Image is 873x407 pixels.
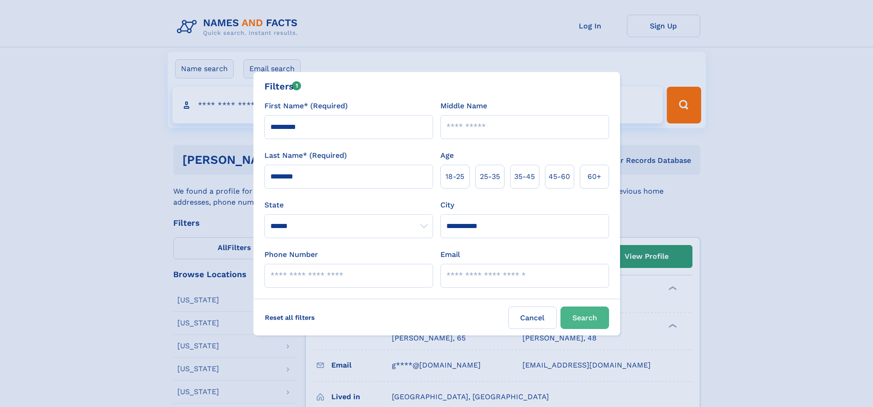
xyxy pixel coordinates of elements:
[440,249,460,260] label: Email
[440,150,454,161] label: Age
[514,171,535,182] span: 35‑45
[445,171,464,182] span: 18‑25
[480,171,500,182] span: 25‑35
[264,150,347,161] label: Last Name* (Required)
[560,307,609,329] button: Search
[264,100,348,112] label: First Name* (Required)
[440,100,487,112] label: Middle Name
[259,307,321,329] label: Reset all filters
[440,200,454,211] label: City
[587,171,601,182] span: 60+
[508,307,557,329] label: Cancel
[264,249,318,260] label: Phone Number
[264,79,302,93] div: Filters
[549,171,570,182] span: 45‑60
[264,200,433,211] label: State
